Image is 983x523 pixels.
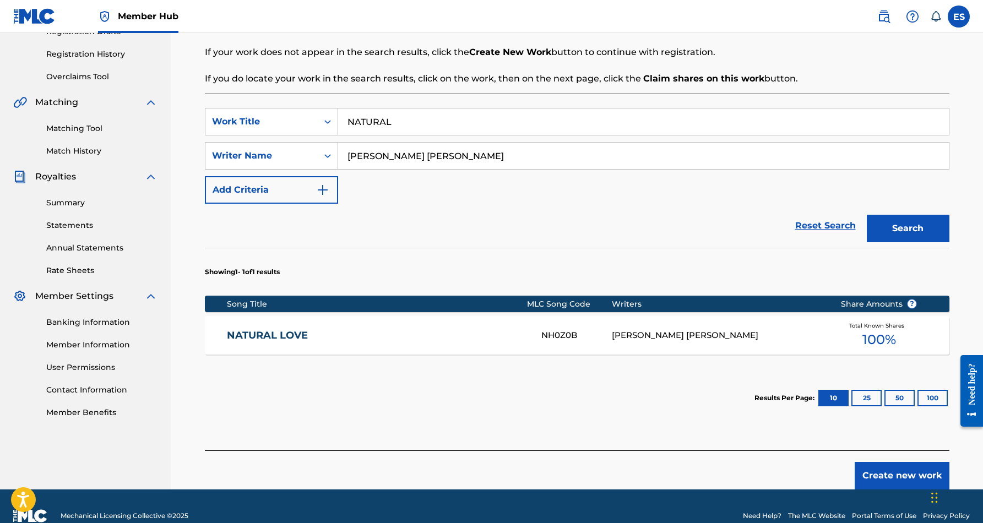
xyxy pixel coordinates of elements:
a: Statements [46,220,158,231]
a: Banking Information [46,317,158,328]
img: expand [144,96,158,109]
a: The MLC Website [788,511,845,521]
p: If you do locate your work in the search results, click on the work, then on the next page, click... [205,72,949,85]
a: User Permissions [46,362,158,373]
a: Public Search [873,6,895,28]
a: NATURAL LOVE [227,329,526,342]
button: Search [867,215,949,242]
img: search [877,10,890,23]
span: Total Known Shares [849,322,909,330]
div: NH0Z0B [541,329,612,342]
iframe: Resource Center [952,346,983,437]
a: Annual Statements [46,242,158,254]
button: Create new work [855,462,949,489]
button: 50 [884,390,915,406]
a: Member Information [46,339,158,351]
iframe: Chat Widget [928,470,983,523]
a: Privacy Policy [923,511,970,521]
button: Add Criteria [205,176,338,204]
div: User Menu [948,6,970,28]
span: Share Amounts [841,298,917,310]
a: Overclaims Tool [46,71,158,83]
a: Registration History [46,48,158,60]
div: Notifications [930,11,941,22]
img: help [906,10,919,23]
a: Rate Sheets [46,265,158,276]
div: Work Title [212,115,311,128]
span: Matching [35,96,78,109]
img: Member Settings [13,290,26,303]
a: Portal Terms of Use [852,511,916,521]
button: 25 [851,390,882,406]
img: logo [13,509,47,522]
a: Need Help? [743,511,781,521]
span: ? [908,299,916,308]
div: Drag [931,481,938,514]
div: Writers [612,298,824,310]
img: expand [144,170,158,183]
p: Showing 1 - 1 of 1 results [205,267,280,277]
span: Member Settings [35,290,113,303]
a: Match History [46,145,158,157]
div: Writer Name [212,149,311,162]
img: MLC Logo [13,8,56,24]
span: Royalties [35,170,76,183]
a: Matching Tool [46,123,158,134]
div: MLC Song Code [527,298,612,310]
span: Member Hub [118,10,178,23]
form: Search Form [205,108,949,248]
a: Summary [46,197,158,209]
img: expand [144,290,158,303]
img: Matching [13,96,27,109]
img: Top Rightsholder [98,10,111,23]
a: Member Benefits [46,407,158,418]
span: Mechanical Licensing Collective © 2025 [61,511,188,521]
a: Contact Information [46,384,158,396]
p: Results Per Page: [754,393,817,403]
p: If your work does not appear in the search results, click the button to continue with registration. [205,46,949,59]
button: 100 [917,390,948,406]
div: Song Title [227,298,527,310]
strong: Create New Work [469,47,551,57]
span: 100 % [862,330,896,350]
div: Help [901,6,924,28]
img: 9d2ae6d4665cec9f34b9.svg [316,183,329,197]
strong: Claim shares on this work [643,73,764,84]
button: 10 [818,390,849,406]
img: Royalties [13,170,26,183]
a: Reset Search [790,214,861,238]
div: [PERSON_NAME] [PERSON_NAME] [612,329,824,342]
